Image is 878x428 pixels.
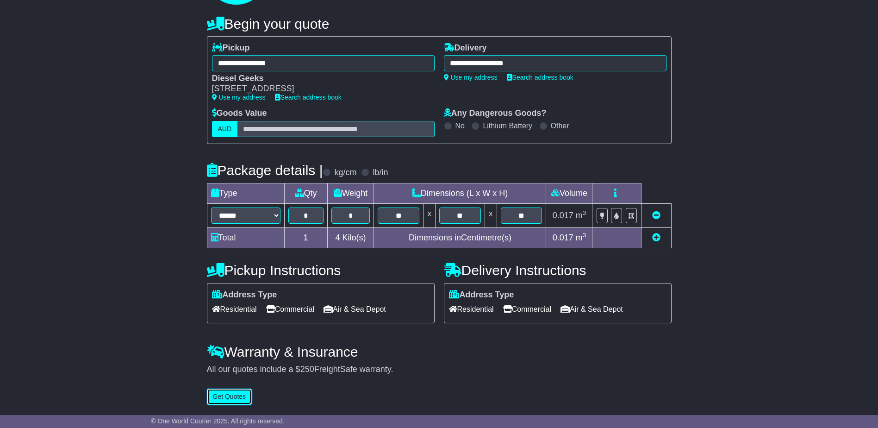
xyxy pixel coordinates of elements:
td: Qty [284,183,327,203]
div: All our quotes include a $ FreightSafe warranty. [207,365,672,375]
span: Residential [449,302,494,316]
td: 1 [284,227,327,248]
span: Air & Sea Depot [324,302,386,316]
a: Add new item [652,233,660,242]
a: Use my address [444,74,498,81]
td: Dimensions in Centimetre(s) [374,227,546,248]
td: Dimensions (L x W x H) [374,183,546,203]
label: Address Type [212,290,277,300]
a: Search address book [275,94,342,101]
h4: Begin your quote [207,16,672,31]
span: © One World Courier 2025. All rights reserved. [151,417,285,425]
label: Pickup [212,43,250,53]
span: Commercial [266,302,314,316]
td: Weight [327,183,374,203]
div: Diesel Geeks [212,74,425,84]
span: 0.017 [553,233,573,242]
span: m [576,211,586,220]
td: Type [207,183,284,203]
div: [STREET_ADDRESS] [212,84,425,94]
span: m [576,233,586,242]
td: x [423,203,436,227]
label: kg/cm [334,168,356,178]
span: 4 [335,233,340,242]
label: Delivery [444,43,487,53]
h4: Pickup Instructions [207,263,435,278]
h4: Delivery Instructions [444,263,672,278]
td: Kilo(s) [327,227,374,248]
label: Any Dangerous Goods? [444,108,547,119]
button: Get Quotes [207,389,252,405]
span: Air & Sea Depot [560,302,623,316]
h4: Warranty & Insurance [207,344,672,359]
label: Goods Value [212,108,267,119]
label: AUD [212,121,238,137]
h4: Package details | [207,163,323,178]
sup: 3 [583,209,586,216]
span: Residential [212,302,257,316]
td: x [485,203,497,227]
label: Address Type [449,290,514,300]
sup: 3 [583,232,586,239]
span: 250 [300,365,314,374]
a: Use my address [212,94,266,101]
label: No [455,121,465,130]
label: Other [551,121,569,130]
a: Remove this item [652,211,660,220]
span: 0.017 [553,211,573,220]
label: lb/in [373,168,388,178]
td: Total [207,227,284,248]
span: Commercial [503,302,551,316]
td: Volume [546,183,592,203]
label: Lithium Battery [483,121,532,130]
a: Search address book [507,74,573,81]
